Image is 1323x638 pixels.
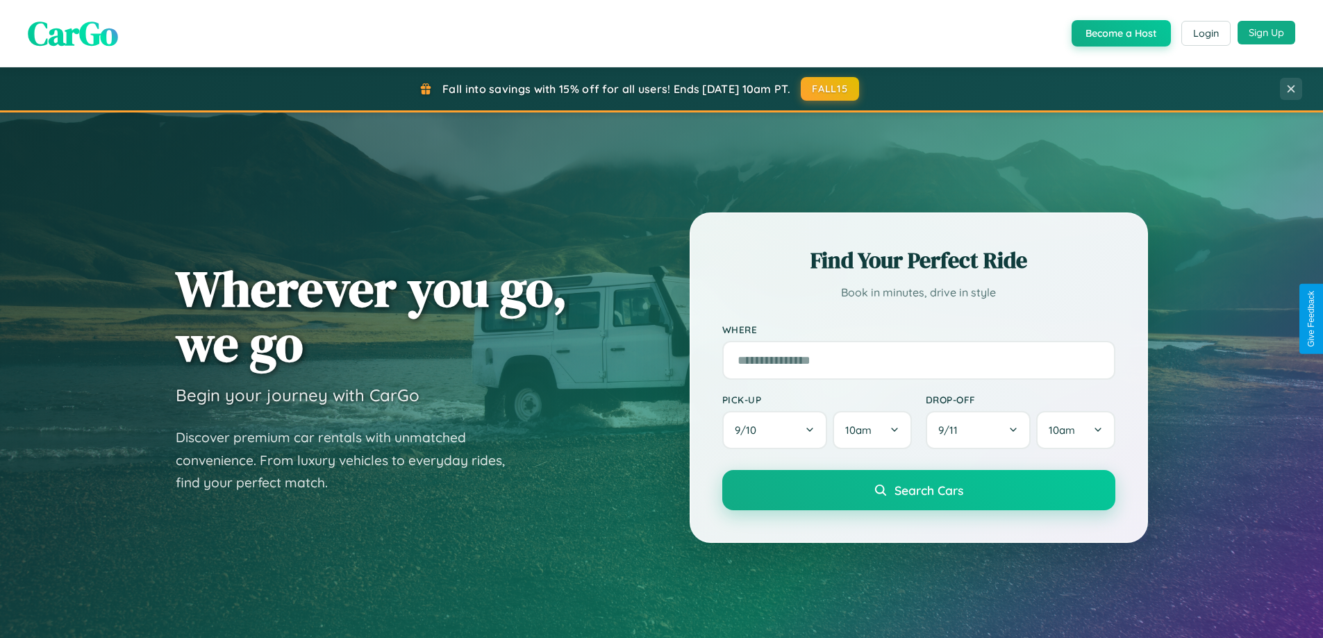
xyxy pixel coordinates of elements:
h1: Wherever you go, we go [176,261,567,371]
button: Login [1181,21,1231,46]
label: Where [722,324,1115,335]
label: Drop-off [926,394,1115,405]
button: Search Cars [722,470,1115,510]
span: Fall into savings with 15% off for all users! Ends [DATE] 10am PT. [442,82,790,96]
label: Pick-up [722,394,912,405]
p: Book in minutes, drive in style [722,283,1115,303]
button: FALL15 [801,77,859,101]
button: 10am [833,411,911,449]
p: Discover premium car rentals with unmatched convenience. From luxury vehicles to everyday rides, ... [176,426,523,494]
button: Sign Up [1238,21,1295,44]
span: 9 / 10 [735,423,763,437]
button: 10am [1036,411,1115,449]
span: 10am [1049,423,1075,437]
span: 9 / 11 [938,423,965,437]
button: 9/10 [722,411,828,449]
span: CarGo [28,10,118,56]
span: Search Cars [895,482,963,498]
button: Become a Host [1072,20,1171,47]
h2: Find Your Perfect Ride [722,245,1115,276]
h3: Begin your journey with CarGo [176,385,419,405]
span: 10am [845,423,872,437]
div: Give Feedback [1306,291,1316,347]
button: 9/11 [926,411,1031,449]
